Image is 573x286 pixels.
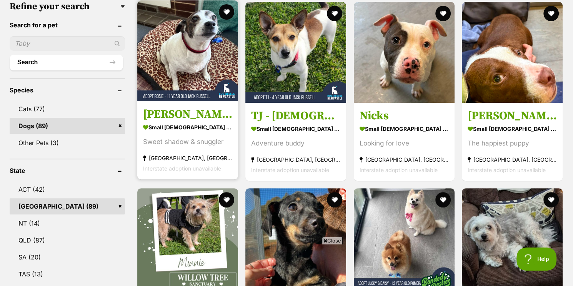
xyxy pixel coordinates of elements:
[251,167,329,173] span: Interstate adoption unavailable
[137,0,238,101] img: Rosie - 11 Year Old Jack Russell - Jack Russell Terrier Dog
[10,55,123,70] button: Search
[147,248,426,282] iframe: Advertisement
[251,138,340,149] div: Adventure buddy
[435,192,451,207] button: favourite
[143,137,232,147] div: Sweet shadow & snuggler
[10,232,125,248] a: QLD (87)
[10,266,125,282] a: TAS (13)
[10,118,125,134] a: Dogs (89)
[251,109,340,123] h3: TJ - [DEMOGRAPHIC_DATA] [PERSON_NAME]
[360,123,449,134] strong: small [DEMOGRAPHIC_DATA] Dog
[143,153,232,163] strong: [GEOGRAPHIC_DATA], [GEOGRAPHIC_DATA]
[327,6,343,21] button: favourite
[360,167,438,173] span: Interstate adoption unavailable
[360,109,449,123] h3: Nicks
[10,1,125,12] h3: Refine your search
[360,138,449,149] div: Looking for love
[245,103,346,181] a: TJ - [DEMOGRAPHIC_DATA] [PERSON_NAME] small [DEMOGRAPHIC_DATA] Dog Adventure buddy [GEOGRAPHIC_DA...
[143,107,232,122] h3: [PERSON_NAME] - [DEMOGRAPHIC_DATA] [PERSON_NAME]
[10,135,125,151] a: Other Pets (3)
[10,249,125,265] a: SA (20)
[10,22,125,28] header: Search for a pet
[322,237,343,244] span: Close
[468,138,557,149] div: The happiest puppy
[10,215,125,231] a: NT (14)
[251,154,340,165] strong: [GEOGRAPHIC_DATA], [GEOGRAPHIC_DATA]
[468,123,557,134] strong: small [DEMOGRAPHIC_DATA] Dog
[143,165,221,172] span: Interstate adoption unavailable
[543,6,559,21] button: favourite
[360,154,449,165] strong: [GEOGRAPHIC_DATA], [GEOGRAPHIC_DATA]
[251,123,340,134] strong: small [DEMOGRAPHIC_DATA] Dog
[435,6,451,21] button: favourite
[219,192,234,207] button: favourite
[516,248,558,271] iframe: Help Scout Beacon - Open
[245,2,346,103] img: TJ - 4 Year Old Jack Russell - Jack Russell Terrier Dog
[327,192,343,207] button: favourite
[137,101,238,179] a: [PERSON_NAME] - [DEMOGRAPHIC_DATA] [PERSON_NAME] small [DEMOGRAPHIC_DATA] Dog Sweet shadow & snug...
[143,122,232,133] strong: small [DEMOGRAPHIC_DATA] Dog
[10,87,125,94] header: Species
[468,167,546,173] span: Interstate adoption unavailable
[219,4,234,20] button: favourite
[354,103,455,181] a: Nicks small [DEMOGRAPHIC_DATA] Dog Looking for love [GEOGRAPHIC_DATA], [GEOGRAPHIC_DATA] Intersta...
[10,36,125,51] input: Toby
[10,181,125,197] a: ACT (42)
[10,101,125,117] a: Cats (77)
[462,103,563,181] a: [PERSON_NAME] small [DEMOGRAPHIC_DATA] Dog The happiest puppy [GEOGRAPHIC_DATA], [GEOGRAPHIC_DATA...
[468,109,557,123] h3: [PERSON_NAME]
[10,167,125,174] header: State
[354,2,455,103] img: Nicks - American Staffordshire Terrier Dog
[543,192,559,207] button: favourite
[10,198,125,214] a: [GEOGRAPHIC_DATA] (89)
[462,2,563,103] img: Sid Vicious - American Staffordshire Terrier Dog
[468,154,557,165] strong: [GEOGRAPHIC_DATA], [GEOGRAPHIC_DATA]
